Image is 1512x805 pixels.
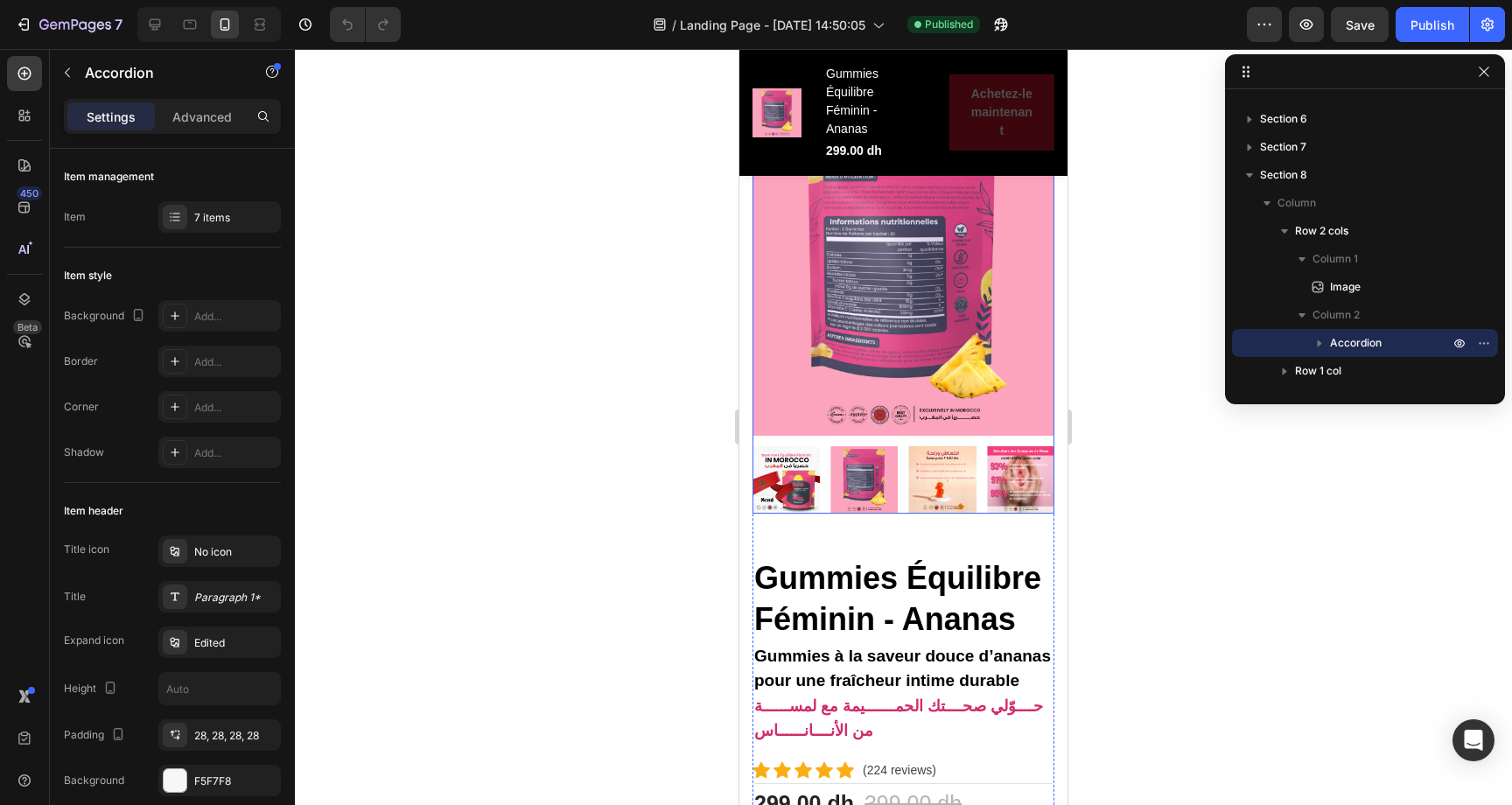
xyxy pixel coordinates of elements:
[194,309,276,325] div: Add...
[194,544,276,560] div: No icon
[1260,110,1307,128] span: Section 6
[172,108,232,126] p: Advanced
[1312,306,1360,324] span: Column 2
[194,635,276,651] div: Edited
[85,62,234,83] p: Accordion
[1277,194,1316,212] span: Column
[1330,278,1361,296] span: Image
[330,7,401,42] div: Undo/Redo
[1312,250,1358,268] span: Column 1
[64,268,112,283] div: Item style
[64,209,86,225] div: Item
[64,542,109,557] div: Title icon
[672,16,676,34] span: /
[64,169,154,185] div: Item management
[64,353,98,369] div: Border
[194,400,276,416] div: Add...
[1331,7,1389,42] button: Save
[7,7,130,42] button: 7
[64,633,124,648] div: Expand icon
[64,399,99,415] div: Corner
[64,503,123,519] div: Item header
[64,773,124,788] div: Background
[194,728,276,744] div: 28, 28, 28, 28
[64,677,121,701] div: Height
[194,773,276,789] div: F5F7F8
[159,673,280,704] input: Auto
[194,354,276,370] div: Add...
[1260,138,1306,156] span: Section 7
[64,444,104,460] div: Shadow
[194,590,276,605] div: Paragraph 1*
[64,724,129,747] div: Padding
[739,49,1067,805] iframe: Design area
[64,304,149,328] div: Background
[13,737,116,773] div: 299.00 dh
[64,589,86,605] div: Title
[123,737,224,773] div: 399.00 dh
[680,16,865,34] span: Landing Page - [DATE] 14:50:05
[13,320,42,334] div: Beta
[115,14,122,35] p: 7
[1295,222,1348,240] span: Row 2 cols
[1396,7,1469,42] button: Publish
[194,210,276,226] div: 7 items
[1346,17,1375,32] span: Save
[1295,362,1341,380] span: Row 1 col
[87,108,136,126] p: Settings
[1452,719,1494,761] div: Open Intercom Messenger
[17,186,42,200] div: 450
[1260,166,1307,184] span: Section 8
[1330,334,1382,352] span: Accordion
[1410,16,1454,34] div: Publish
[194,445,276,461] div: Add...
[925,17,973,32] span: Published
